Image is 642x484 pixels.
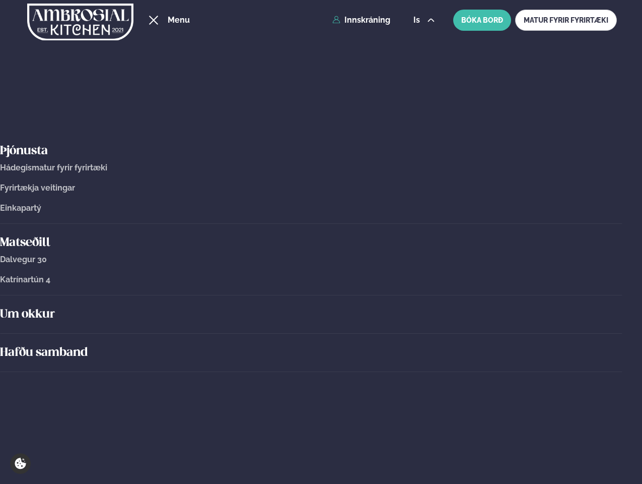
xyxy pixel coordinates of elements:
[515,10,617,31] a: MATUR FYRIR FYRIRTÆKI
[332,16,390,25] a: Innskráning
[10,453,31,474] a: Cookie settings
[453,10,511,31] button: BÓKA BORÐ
[148,14,160,26] button: hamburger
[413,16,423,24] span: is
[405,16,443,24] button: is
[27,2,133,43] img: logo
